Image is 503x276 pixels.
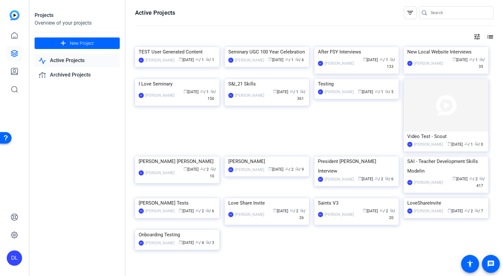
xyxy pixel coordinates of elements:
span: group [195,57,199,61]
span: group [195,240,199,244]
div: TEST User Generated Content [139,47,216,57]
span: radio [479,57,483,61]
span: group [285,167,289,171]
div: [PERSON_NAME] [228,157,305,166]
span: calendar_today [448,142,451,146]
span: [DATE] [452,58,467,62]
span: group [379,57,383,61]
mat-icon: message [487,260,495,268]
span: / 0 [475,142,483,147]
div: [PERSON_NAME] [414,208,443,214]
span: / 2 [285,167,294,172]
span: / 133 [387,58,395,69]
span: / 5 [385,90,393,94]
span: radio [479,176,483,180]
span: / 9 [295,167,304,172]
span: calendar_today [363,57,367,61]
span: [DATE] [179,58,194,62]
div: [PERSON_NAME] [PERSON_NAME] [139,157,216,166]
span: radio [385,89,389,93]
div: DL [318,89,323,94]
div: [PERSON_NAME] [235,57,264,63]
span: / 6 [385,177,393,181]
span: / 1 [285,58,294,62]
span: / 6 [206,209,214,213]
div: S&I_21 Skills [228,79,305,89]
span: / 2 [195,209,204,213]
div: RS [228,212,233,217]
div: Onboarding Testing [139,230,216,239]
span: / 6 [295,58,304,62]
div: DL [228,93,233,98]
span: radio [300,208,304,212]
span: / 1 [379,58,388,62]
div: Testing [318,79,395,89]
a: Active Projects [35,54,120,67]
div: RS [318,212,323,217]
span: radio [206,240,209,244]
span: [DATE] [183,167,199,172]
mat-icon: list [486,33,493,41]
span: group [200,89,204,93]
div: [PERSON_NAME] [325,89,354,95]
span: / 2 [469,177,478,181]
span: [DATE] [452,177,467,181]
mat-icon: filter_list [406,9,414,17]
div: Love Share Invite [228,198,305,208]
span: calendar_today [452,57,456,61]
span: / 2 [375,177,383,181]
span: [DATE] [363,58,378,62]
img: blue-gradient.svg [10,10,20,20]
span: radio [210,89,214,93]
span: radio [295,167,299,171]
span: [DATE] [363,209,378,213]
span: group [195,208,199,212]
span: radio [475,142,478,146]
div: [PERSON_NAME] [325,60,354,67]
a: Archived Projects [35,69,120,82]
div: [PERSON_NAME] [235,166,264,173]
span: [DATE] [268,58,283,62]
div: WC [139,240,144,246]
div: WC [228,167,233,172]
div: I Love Seminary [139,79,216,89]
div: [PERSON_NAME] [145,57,174,63]
span: / 35 [479,58,485,69]
span: group [200,167,204,171]
span: / 26 [299,209,305,220]
span: / 1 [469,58,478,62]
div: [PERSON_NAME] [325,176,354,183]
span: radio [390,57,393,61]
span: / 20 [389,209,395,220]
span: / 2 [464,209,473,213]
span: / 361 [297,90,305,101]
div: DL [228,58,233,63]
span: radio [385,176,389,180]
div: Saints V3 [318,198,395,208]
span: calendar_today [179,57,183,61]
div: RS [407,180,412,185]
span: calendar_today [268,57,272,61]
div: President [PERSON_NAME] Interview [318,157,395,176]
button: New Project [35,37,120,49]
span: / 150 [207,90,216,101]
span: calendar_today [179,240,183,244]
span: calendar_today [273,208,277,212]
span: [DATE] [179,209,194,213]
span: radio [475,208,478,212]
span: group [375,176,378,180]
span: calendar_today [183,89,187,93]
span: [DATE] [448,142,463,147]
span: radio [206,208,209,212]
input: Search [431,9,488,17]
span: [DATE] [179,240,194,245]
mat-icon: accessibility [466,260,474,268]
span: calendar_today [179,208,183,212]
div: [PERSON_NAME] [145,208,174,214]
div: [PERSON_NAME] [325,211,354,218]
span: [DATE] [273,90,288,94]
div: [PERSON_NAME] [145,92,174,99]
span: / 7 [475,209,483,213]
span: / 1 [195,58,204,62]
mat-icon: tune [473,33,481,41]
